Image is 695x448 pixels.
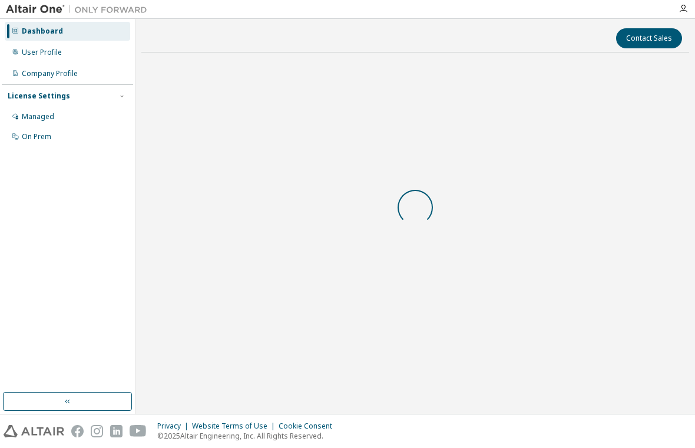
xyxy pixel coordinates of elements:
[157,421,192,431] div: Privacy
[279,421,339,431] div: Cookie Consent
[22,27,63,36] div: Dashboard
[4,425,64,437] img: altair_logo.svg
[130,425,147,437] img: youtube.svg
[22,112,54,121] div: Managed
[616,28,682,48] button: Contact Sales
[8,91,70,101] div: License Settings
[91,425,103,437] img: instagram.svg
[192,421,279,431] div: Website Terms of Use
[157,431,339,441] p: © 2025 Altair Engineering, Inc. All Rights Reserved.
[22,48,62,57] div: User Profile
[110,425,123,437] img: linkedin.svg
[22,69,78,78] div: Company Profile
[22,132,51,141] div: On Prem
[71,425,84,437] img: facebook.svg
[6,4,153,15] img: Altair One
